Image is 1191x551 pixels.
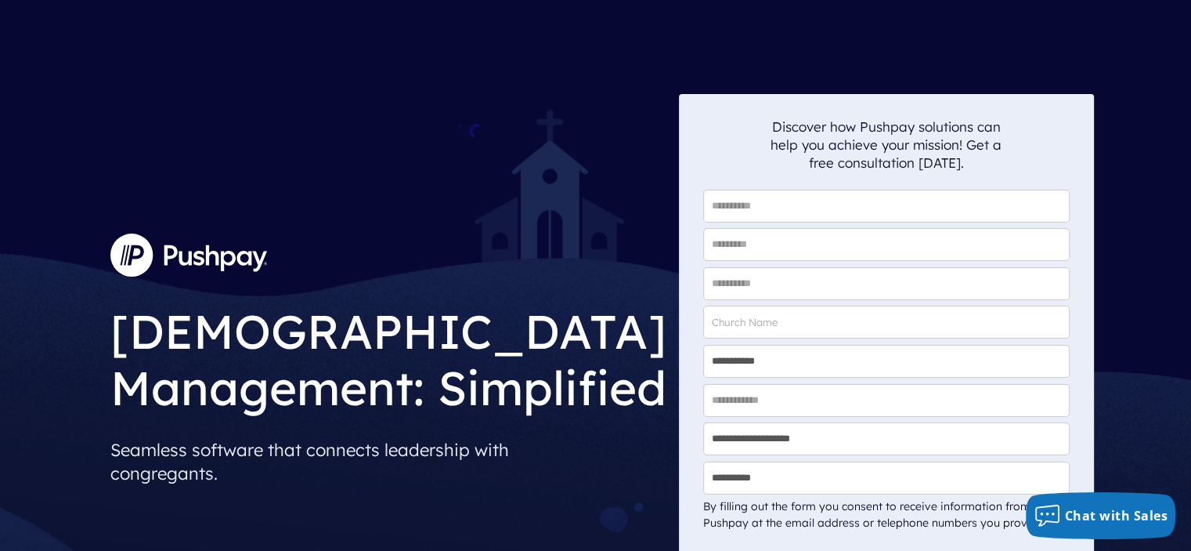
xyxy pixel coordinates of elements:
p: Seamless software that connects leadership with congregants. [110,432,666,491]
input: Church Name [703,306,1070,339]
span: Chat with Sales [1065,507,1168,524]
h1: [DEMOGRAPHIC_DATA] Management: Simplified [110,291,666,420]
p: Discover how Pushpay solutions can help you achieve your mission! Get a free consultation [DATE]. [771,118,1002,172]
div: By filling out the form you consent to receive information from Pushpay at the email address or t... [703,498,1070,531]
button: Chat with Sales [1026,492,1176,539]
